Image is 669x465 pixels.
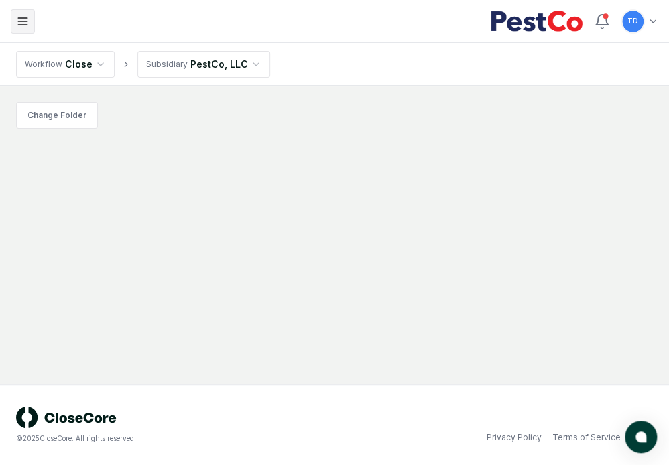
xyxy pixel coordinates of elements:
img: logo [16,407,117,428]
button: atlas-launcher [625,421,657,453]
div: © 2025 CloseCore. All rights reserved. [16,433,334,444]
a: Privacy Policy [487,431,542,444]
button: Change Folder [16,102,98,129]
img: PestCo logo [490,11,583,32]
span: TD [627,16,638,26]
div: Subsidiary [146,58,188,70]
div: Workflow [25,58,62,70]
a: Terms of Service [552,431,621,444]
button: TD [621,9,645,34]
nav: breadcrumb [16,51,270,78]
